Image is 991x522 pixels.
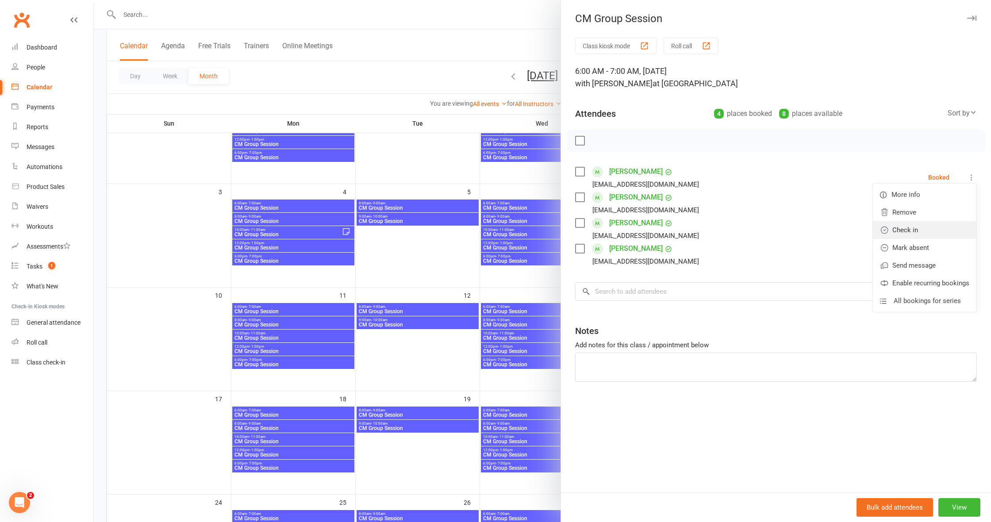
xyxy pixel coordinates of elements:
[592,256,699,267] div: [EMAIL_ADDRESS][DOMAIN_NAME]
[891,189,920,200] span: More info
[592,204,699,216] div: [EMAIL_ADDRESS][DOMAIN_NAME]
[575,325,599,337] div: Notes
[12,137,93,157] a: Messages
[27,123,48,130] div: Reports
[857,498,933,517] button: Bulk add attendees
[714,109,724,119] div: 4
[27,283,58,290] div: What's New
[948,107,977,119] div: Sort by
[12,353,93,372] a: Class kiosk mode
[27,84,52,91] div: Calendar
[653,79,738,88] span: at [GEOGRAPHIC_DATA]
[609,242,663,256] a: [PERSON_NAME]
[938,498,980,517] button: View
[12,157,93,177] a: Automations
[27,223,53,230] div: Workouts
[27,104,54,111] div: Payments
[561,12,991,25] div: CM Group Session
[27,339,47,346] div: Roll call
[12,117,93,137] a: Reports
[27,319,81,326] div: General attendance
[27,243,70,250] div: Assessments
[575,38,657,54] button: Class kiosk mode
[48,262,55,269] span: 1
[9,492,30,513] iframe: Intercom live chat
[575,65,977,90] div: 6:00 AM - 7:00 AM, [DATE]
[12,313,93,333] a: General attendance kiosk mode
[12,177,93,197] a: Product Sales
[27,163,62,170] div: Automations
[873,257,976,274] a: Send message
[873,274,976,292] a: Enable recurring bookings
[873,221,976,239] a: Check in
[12,217,93,237] a: Workouts
[873,203,976,221] a: Remove
[575,107,616,120] div: Attendees
[27,143,54,150] div: Messages
[11,9,33,31] a: Clubworx
[12,333,93,353] a: Roll call
[873,186,976,203] a: More info
[714,107,772,120] div: places booked
[609,190,663,204] a: [PERSON_NAME]
[894,296,961,306] span: All bookings for series
[12,237,93,257] a: Assessments
[779,107,842,120] div: places available
[575,340,977,350] div: Add notes for this class / appointment below
[27,263,42,270] div: Tasks
[12,38,93,58] a: Dashboard
[27,359,65,366] div: Class check-in
[873,239,976,257] a: Mark absent
[592,179,699,190] div: [EMAIL_ADDRESS][DOMAIN_NAME]
[27,44,57,51] div: Dashboard
[609,216,663,230] a: [PERSON_NAME]
[12,77,93,97] a: Calendar
[27,203,48,210] div: Waivers
[575,79,653,88] span: with [PERSON_NAME]
[928,174,949,180] div: Booked
[664,38,718,54] button: Roll call
[27,183,65,190] div: Product Sales
[12,276,93,296] a: What's New
[873,292,976,310] a: All bookings for series
[12,58,93,77] a: People
[575,282,977,301] input: Search to add attendees
[12,97,93,117] a: Payments
[27,64,45,71] div: People
[12,197,93,217] a: Waivers
[27,492,34,499] span: 2
[779,109,789,119] div: 8
[592,230,699,242] div: [EMAIL_ADDRESS][DOMAIN_NAME]
[12,257,93,276] a: Tasks 1
[609,165,663,179] a: [PERSON_NAME]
